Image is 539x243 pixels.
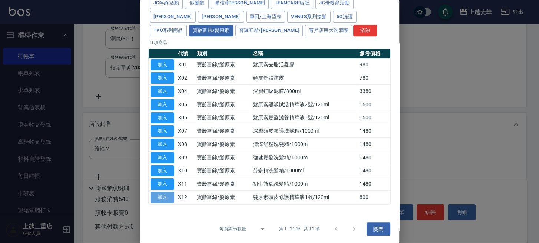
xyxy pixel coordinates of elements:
[176,71,195,85] td: X02
[151,72,174,84] button: 加入
[150,25,187,36] button: TKO系列商品
[150,11,196,23] button: [PERSON_NAME]
[149,39,390,46] p: 11 項商品
[195,49,251,59] th: 類別
[305,25,352,36] button: 育昇店用大洗潤護
[251,124,358,138] td: 深層頭皮養護洗髮精/1000ml
[251,58,358,71] td: 髮原素去脂活凝膠
[353,25,377,36] button: 清除
[358,124,390,138] td: 1480
[195,138,251,151] td: 寶齡富錦/髮原素
[195,124,251,138] td: 寶齡富錦/髮原素
[198,11,244,23] button: [PERSON_NAME]
[195,111,251,124] td: 寶齡富錦/髮原素
[235,25,303,36] button: 普羅旺斯/[PERSON_NAME]
[151,192,174,203] button: 加入
[195,177,251,191] td: 寶齡富錦/髮原素
[151,139,174,150] button: 加入
[195,164,251,177] td: 寶齡富錦/髮原素
[176,177,195,191] td: X11
[251,191,358,204] td: 髮原素頭皮修護精華液1號/120ml
[151,125,174,137] button: 加入
[358,177,390,191] td: 1480
[176,151,195,164] td: X09
[176,124,195,138] td: X07
[358,49,390,59] th: 參考價格
[251,138,358,151] td: 清涼舒壓洗髮精/1000ml
[151,178,174,190] button: 加入
[176,111,195,124] td: X06
[287,11,330,23] button: Venus系列接髮
[176,49,195,59] th: 代號
[251,177,358,191] td: 初生態氧洗髮精/1000ml
[251,111,358,124] td: 髮原素豐盈滋養精華液3號/120ml
[251,151,358,164] td: 強健豐盈洗髮精/1000ml
[151,86,174,97] button: 加入
[189,25,233,36] button: 寶齡富錦/髮原素
[251,71,358,85] td: 頭皮舒張潔露
[176,98,195,111] td: X05
[176,191,195,204] td: X12
[151,152,174,163] button: 加入
[195,98,251,111] td: 寶齡富錦/髮原素
[246,11,285,23] button: 華田/上海望志
[358,191,390,204] td: 800
[151,165,174,177] button: 加入
[151,99,174,110] button: 加入
[176,164,195,177] td: X10
[151,112,174,124] button: 加入
[195,58,251,71] td: 寶齡富錦/髮原素
[251,49,358,59] th: 名稱
[358,58,390,71] td: 980
[195,85,251,98] td: 寶齡富錦/髮原素
[219,226,246,232] p: 每頁顯示數量
[176,58,195,71] td: X01
[195,71,251,85] td: 寶齡富錦/髮原素
[176,138,195,151] td: X08
[358,111,390,124] td: 1600
[333,11,357,23] button: 5G洗護
[251,164,358,177] td: 芬多精洗髮精/1000ml
[358,138,390,151] td: 1480
[358,151,390,164] td: 1480
[358,98,390,111] td: 1600
[195,151,251,164] td: 寶齡富錦/髮原素
[251,98,358,111] td: 髮原素黑漾賦活精華液2號/120ml
[279,226,320,232] p: 第 1–11 筆 共 11 筆
[151,59,174,71] button: 加入
[358,71,390,85] td: 780
[251,85,358,98] td: 深層虹吸泥膜/800ml
[358,164,390,177] td: 1480
[358,85,390,98] td: 3380
[195,191,251,204] td: 寶齡富錦/髮原素
[176,85,195,98] td: X04
[367,222,390,236] button: 關閉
